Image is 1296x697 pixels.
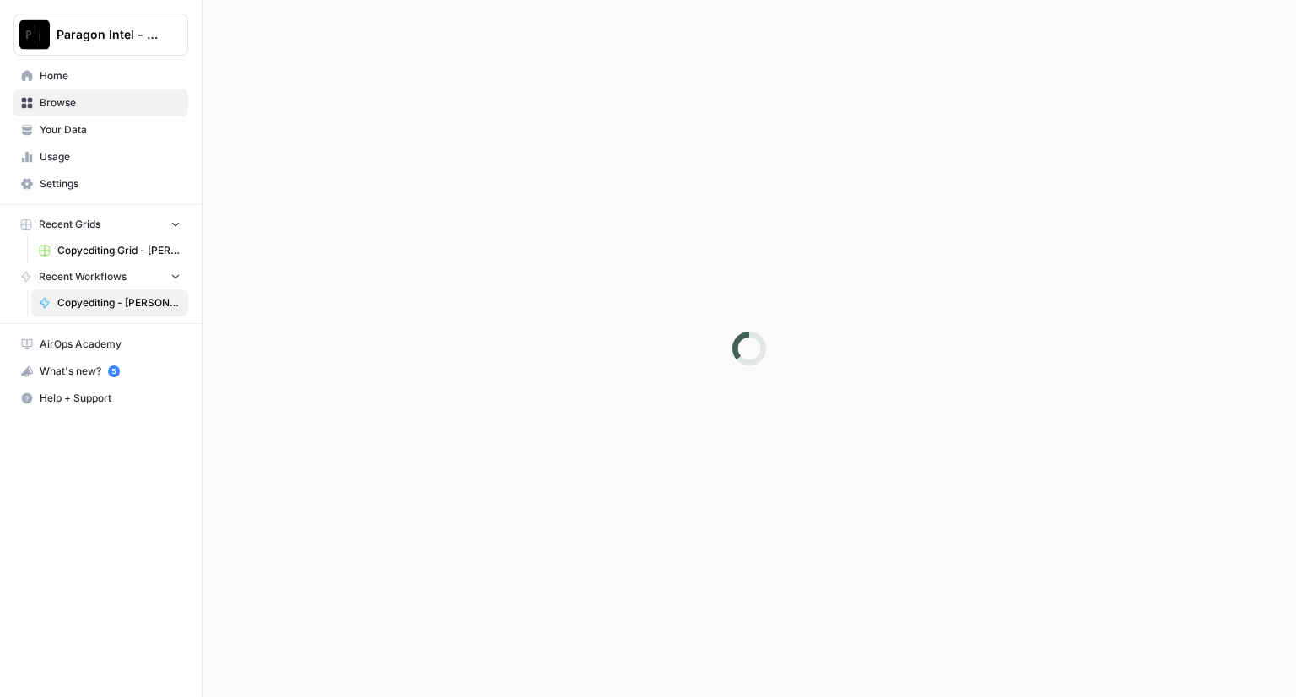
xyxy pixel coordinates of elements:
a: Home [13,62,188,89]
button: What's new? 5 [13,358,188,385]
button: Recent Grids [13,212,188,237]
span: Settings [40,176,181,192]
a: Your Data [13,116,188,143]
a: Browse [13,89,188,116]
img: Paragon Intel - Copyediting Logo [19,19,50,50]
a: Copyediting - [PERSON_NAME] [31,289,188,316]
a: Copyediting Grid - [PERSON_NAME] [31,237,188,264]
span: Browse [40,95,181,111]
button: Workspace: Paragon Intel - Copyediting [13,14,188,56]
div: What's new? [14,359,187,384]
span: AirOps Academy [40,337,181,352]
span: Usage [40,149,181,165]
span: Recent Workflows [39,269,127,284]
span: Paragon Intel - Copyediting [57,26,159,43]
text: 5 [111,367,116,376]
a: AirOps Academy [13,331,188,358]
span: Recent Grids [39,217,100,232]
button: Recent Workflows [13,264,188,289]
a: 5 [108,365,120,377]
button: Help + Support [13,385,188,412]
a: Settings [13,170,188,197]
span: Help + Support [40,391,181,406]
span: Your Data [40,122,181,138]
span: Home [40,68,181,84]
a: Usage [13,143,188,170]
span: Copyediting - [PERSON_NAME] [57,295,181,311]
span: Copyediting Grid - [PERSON_NAME] [57,243,181,258]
